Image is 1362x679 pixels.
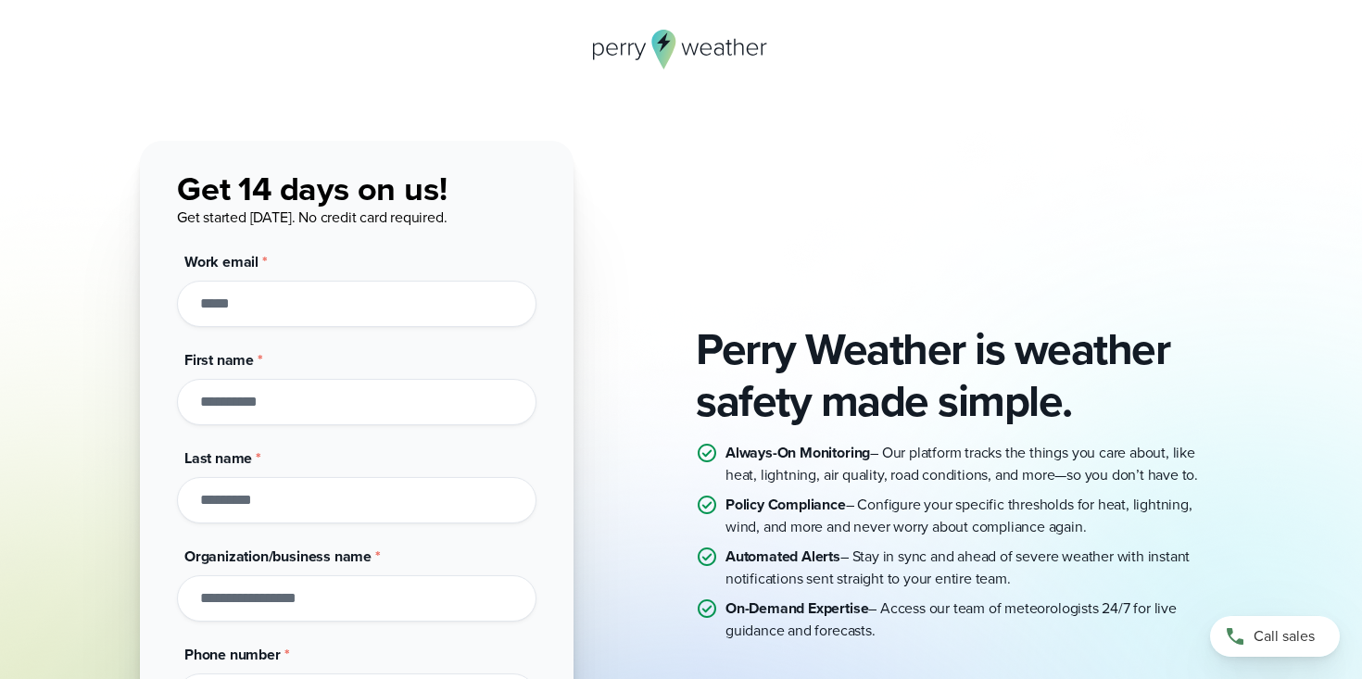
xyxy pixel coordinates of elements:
strong: On-Demand Expertise [725,597,868,619]
strong: Policy Compliance [725,494,846,515]
span: Last name [184,447,252,469]
p: – Configure your specific thresholds for heat, lightning, wind, and more and never worry about co... [725,494,1222,538]
span: Call sales [1254,625,1315,648]
span: Get started [DATE]. No credit card required. [177,207,447,228]
h2: Perry Weather is weather safety made simple. [696,323,1222,427]
strong: Always-On Monitoring [725,442,870,463]
span: Phone number [184,644,281,665]
span: Work email [184,251,259,272]
p: – Our platform tracks the things you care about, like heat, lightning, air quality, road conditio... [725,442,1222,486]
span: Organization/business name [184,546,372,567]
span: First name [184,349,254,371]
a: Call sales [1210,616,1340,657]
strong: Automated Alerts [725,546,840,567]
p: – Stay in sync and ahead of severe weather with instant notifications sent straight to your entir... [725,546,1222,590]
span: Get 14 days on us! [177,164,448,213]
p: – Access our team of meteorologists 24/7 for live guidance and forecasts. [725,597,1222,642]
